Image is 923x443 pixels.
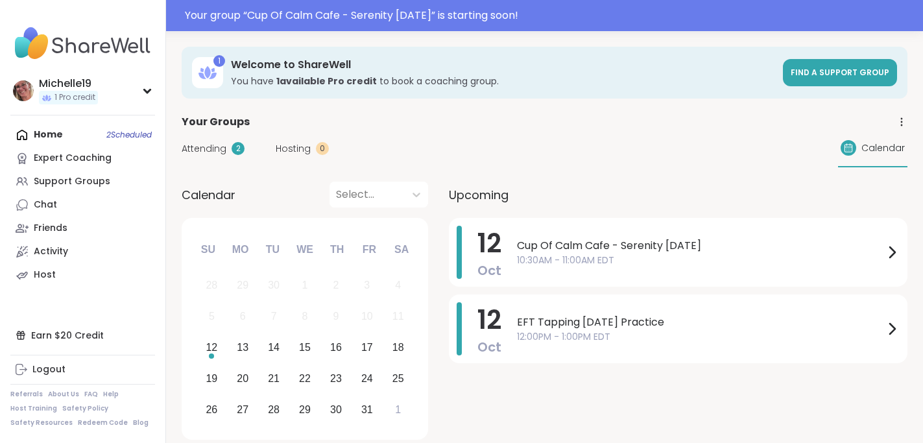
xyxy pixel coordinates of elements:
[353,334,381,362] div: Choose Friday, October 17th, 2025
[206,370,217,387] div: 19
[206,401,217,418] div: 26
[10,170,155,193] a: Support Groups
[268,401,280,418] div: 28
[361,370,373,387] div: 24
[237,401,248,418] div: 27
[517,330,884,344] span: 12:00PM - 1:00PM EDT
[34,222,67,235] div: Friends
[196,270,413,425] div: month 2025-10
[291,303,319,331] div: Not available Wednesday, October 8th, 2025
[226,235,254,264] div: Mo
[299,401,311,418] div: 29
[322,365,350,392] div: Choose Thursday, October 23rd, 2025
[384,272,412,300] div: Not available Saturday, October 4th, 2025
[13,80,34,101] img: Michelle19
[78,418,128,427] a: Redeem Code
[229,272,257,300] div: Not available Monday, September 29th, 2025
[231,75,775,88] h3: You have to book a coaching group.
[10,147,155,170] a: Expert Coaching
[392,339,404,356] div: 18
[477,338,501,356] span: Oct
[240,307,246,325] div: 6
[237,370,248,387] div: 20
[209,307,215,325] div: 5
[182,114,250,130] span: Your Groups
[395,276,401,294] div: 4
[395,401,401,418] div: 1
[260,334,288,362] div: Choose Tuesday, October 14th, 2025
[198,334,226,362] div: Choose Sunday, October 12th, 2025
[477,302,501,338] span: 12
[268,339,280,356] div: 14
[198,303,226,331] div: Not available Sunday, October 5th, 2025
[791,67,889,78] span: Find a support group
[229,396,257,424] div: Choose Monday, October 27th, 2025
[48,390,79,399] a: About Us
[302,307,308,325] div: 8
[477,261,501,280] span: Oct
[237,276,248,294] div: 29
[330,401,342,418] div: 30
[10,324,155,347] div: Earn $20 Credit
[34,198,57,211] div: Chat
[322,303,350,331] div: Not available Thursday, October 9th, 2025
[260,303,288,331] div: Not available Tuesday, October 7th, 2025
[185,8,915,23] div: Your group “ Cup Of Calm Cafe - Serenity [DATE] ” is starting soon!
[260,272,288,300] div: Not available Tuesday, September 30th, 2025
[291,272,319,300] div: Not available Wednesday, October 1st, 2025
[517,254,884,267] span: 10:30AM - 11:00AM EDT
[182,142,226,156] span: Attending
[333,276,339,294] div: 2
[229,334,257,362] div: Choose Monday, October 13th, 2025
[333,307,339,325] div: 9
[268,370,280,387] div: 21
[322,272,350,300] div: Not available Thursday, October 2nd, 2025
[229,303,257,331] div: Not available Monday, October 6th, 2025
[783,59,897,86] a: Find a support group
[34,152,112,165] div: Expert Coaching
[477,225,501,261] span: 12
[291,365,319,392] div: Choose Wednesday, October 22nd, 2025
[353,303,381,331] div: Not available Friday, October 10th, 2025
[32,363,66,376] div: Logout
[34,175,110,188] div: Support Groups
[323,235,352,264] div: Th
[861,141,905,155] span: Calendar
[361,339,373,356] div: 17
[449,186,509,204] span: Upcoming
[302,276,308,294] div: 1
[361,401,373,418] div: 31
[384,396,412,424] div: Choose Saturday, November 1st, 2025
[330,339,342,356] div: 16
[353,272,381,300] div: Not available Friday, October 3rd, 2025
[10,263,155,287] a: Host
[10,193,155,217] a: Chat
[260,365,288,392] div: Choose Tuesday, October 21st, 2025
[206,339,217,356] div: 12
[10,240,155,263] a: Activity
[62,404,108,413] a: Safety Policy
[291,235,319,264] div: We
[198,365,226,392] div: Choose Sunday, October 19th, 2025
[330,370,342,387] div: 23
[260,396,288,424] div: Choose Tuesday, October 28th, 2025
[276,142,311,156] span: Hosting
[206,276,217,294] div: 28
[54,92,95,103] span: 1 Pro credit
[271,307,277,325] div: 7
[10,358,155,381] a: Logout
[322,396,350,424] div: Choose Thursday, October 30th, 2025
[229,365,257,392] div: Choose Monday, October 20th, 2025
[10,418,73,427] a: Safety Resources
[384,365,412,392] div: Choose Saturday, October 25th, 2025
[182,186,235,204] span: Calendar
[316,142,329,155] div: 0
[276,75,377,88] b: 1 available Pro credit
[198,396,226,424] div: Choose Sunday, October 26th, 2025
[353,396,381,424] div: Choose Friday, October 31st, 2025
[517,315,884,330] span: EFT Tapping [DATE] Practice
[10,390,43,399] a: Referrals
[34,269,56,281] div: Host
[353,365,381,392] div: Choose Friday, October 24th, 2025
[291,396,319,424] div: Choose Wednesday, October 29th, 2025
